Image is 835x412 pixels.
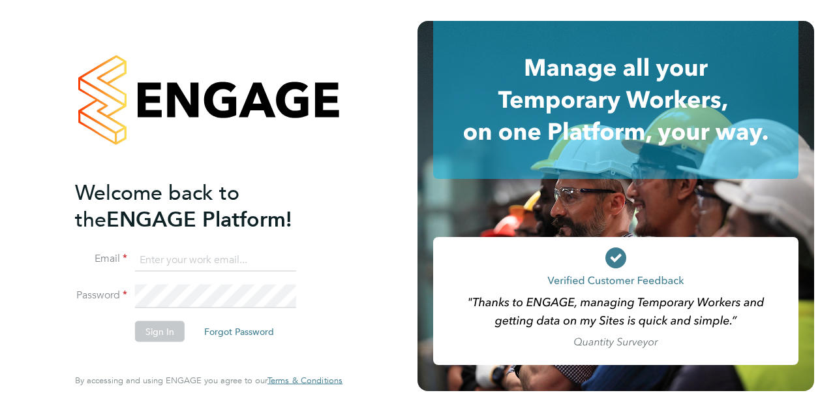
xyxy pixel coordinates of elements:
[194,321,284,341] button: Forgot Password
[75,180,239,232] span: Welcome back to the
[75,375,342,386] span: By accessing and using ENGAGE you agree to our
[75,288,127,302] label: Password
[267,375,342,386] a: Terms & Conditions
[75,179,329,232] h2: ENGAGE Platform!
[75,252,127,266] label: Email
[135,321,185,341] button: Sign In
[135,248,296,272] input: Enter your work email...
